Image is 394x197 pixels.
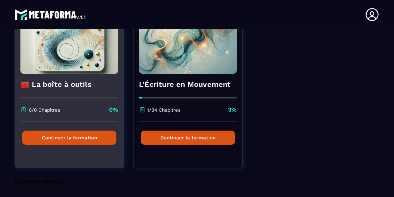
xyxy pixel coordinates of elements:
[20,79,118,89] h4: 🧰 La boîte à outils
[139,1,237,74] img: formation-background
[15,7,87,22] img: logo
[22,131,116,145] button: Continuer la formation
[139,79,237,89] h4: L'Écriture en Mouvement
[147,107,181,113] p: 1/34 Chapitres
[20,1,118,74] img: formation-background
[228,106,237,114] p: 3%
[109,106,118,114] p: 0%
[15,177,62,184] span: No more results!
[29,107,60,113] p: 0/0 Chapitres
[141,131,235,145] button: Continuer la formation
